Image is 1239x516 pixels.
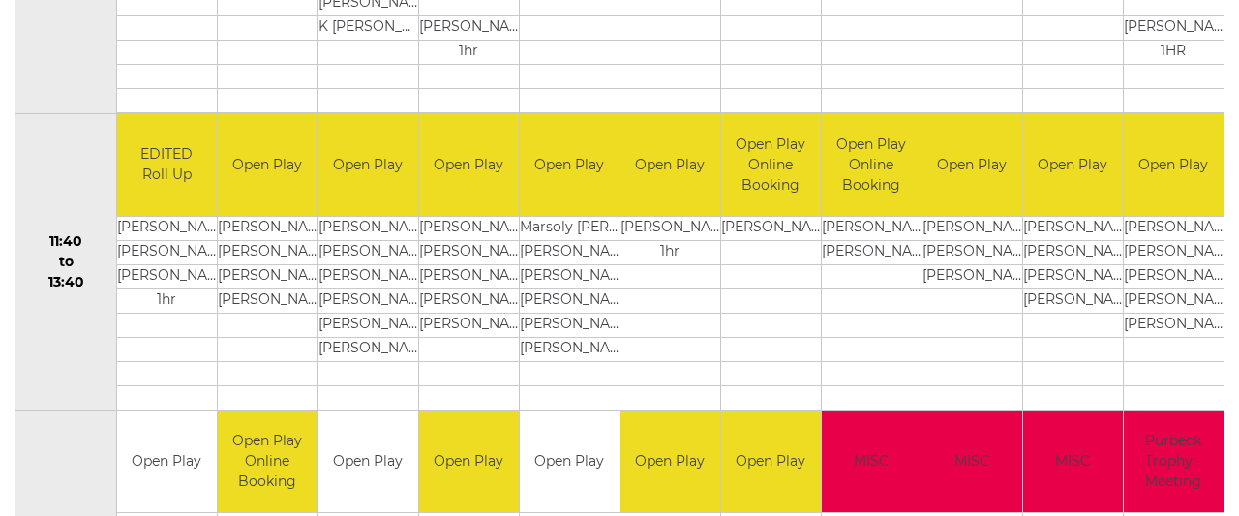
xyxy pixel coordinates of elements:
td: [PERSON_NAME] [1124,313,1224,337]
td: [PERSON_NAME] [419,288,519,313]
td: EDITED Roll Up [117,114,217,216]
td: Open Play [620,114,720,216]
td: Open Play [721,411,821,513]
td: Open Play Online Booking [721,114,821,216]
td: [PERSON_NAME] [822,240,922,264]
td: 1hr [620,240,720,264]
td: [PERSON_NAME] [1023,264,1123,288]
td: Open Play [1023,114,1123,216]
td: Open Play [620,411,720,513]
td: [PERSON_NAME] [1124,16,1224,41]
td: [PERSON_NAME] [318,337,418,361]
td: [PERSON_NAME] [520,240,619,264]
td: [PERSON_NAME] [419,313,519,337]
td: [PERSON_NAME] [419,16,519,41]
td: [PERSON_NAME] [419,264,519,288]
td: [PERSON_NAME] [318,288,418,313]
td: Open Play Online Booking [822,114,922,216]
td: Open Play [419,114,519,216]
td: [PERSON_NAME] [117,216,217,240]
td: 1HR [1124,41,1224,65]
td: [PERSON_NAME] [1023,216,1123,240]
td: [PERSON_NAME] [318,240,418,264]
td: [PERSON_NAME] [419,240,519,264]
td: [PERSON_NAME] [218,264,317,288]
td: [PERSON_NAME] [1124,264,1224,288]
td: [PERSON_NAME] [620,216,720,240]
td: [PERSON_NAME] [520,264,619,288]
td: Open Play Online Booking [218,411,317,513]
td: [PERSON_NAME] [520,288,619,313]
td: 1hr [419,41,519,65]
td: MISC [822,411,922,513]
td: [PERSON_NAME] [117,264,217,288]
td: Open Play [419,411,519,513]
td: [PERSON_NAME] [218,216,317,240]
td: [PERSON_NAME] [117,240,217,264]
td: Purbeck Trophy - Meeting [1124,411,1224,513]
td: MISC [922,411,1022,513]
td: [PERSON_NAME] [318,264,418,288]
td: Open Play [318,114,418,216]
td: K [PERSON_NAME] [318,16,418,41]
td: 11:40 to 13:40 [15,114,117,411]
td: [PERSON_NAME] [922,216,1022,240]
td: [PERSON_NAME] [218,240,317,264]
td: 1hr [117,288,217,313]
td: [PERSON_NAME] [1124,216,1224,240]
td: Open Play [318,411,418,513]
td: [PERSON_NAME] [822,216,922,240]
td: [PERSON_NAME] [520,313,619,337]
td: [PERSON_NAME] [922,240,1022,264]
td: Open Play [218,114,317,216]
td: Open Play [520,411,619,513]
td: [PERSON_NAME] [218,288,317,313]
td: [PERSON_NAME] [922,264,1022,288]
td: Marsoly [PERSON_NAME] [520,216,619,240]
td: [PERSON_NAME] [1023,288,1123,313]
td: [PERSON_NAME] [318,313,418,337]
td: [PERSON_NAME] [419,216,519,240]
td: Open Play [117,411,217,513]
td: Open Play [1124,114,1224,216]
td: [PERSON_NAME] [318,216,418,240]
td: [PERSON_NAME] [1124,240,1224,264]
td: [PERSON_NAME] [1023,240,1123,264]
td: Open Play [922,114,1022,216]
td: [PERSON_NAME] [721,216,821,240]
td: [PERSON_NAME] [1124,288,1224,313]
td: MISC [1023,411,1123,513]
td: [PERSON_NAME] [520,337,619,361]
td: Open Play [520,114,619,216]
